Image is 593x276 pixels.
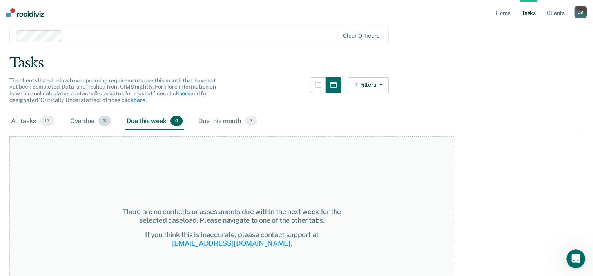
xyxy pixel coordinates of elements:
[121,231,343,247] div: If you think this is inaccurate, please contact support at .
[170,116,183,126] span: 0
[9,77,216,103] span: The clients listed below have upcoming requirements due this month that have not yet been complet...
[343,33,379,39] div: Clear officers
[172,239,290,247] a: [EMAIL_ADDRESS][DOMAIN_NAME]
[40,116,54,126] span: 13
[6,8,44,17] img: Recidiviz
[245,116,257,126] span: 7
[125,113,184,130] div: Due this week0
[566,249,585,268] iframe: Intercom live chat
[179,90,190,96] a: here
[348,77,389,93] button: Filters
[121,207,343,224] div: There are no contacts or assessments due within the next week for the selected caseload. Please n...
[574,6,587,18] div: D B
[197,113,259,130] div: Due this month7
[98,116,111,126] span: 3
[574,6,587,18] button: DB
[134,97,145,103] a: here
[9,55,584,71] div: Tasks
[69,113,112,130] div: Overdue3
[9,113,56,130] div: All tasks13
